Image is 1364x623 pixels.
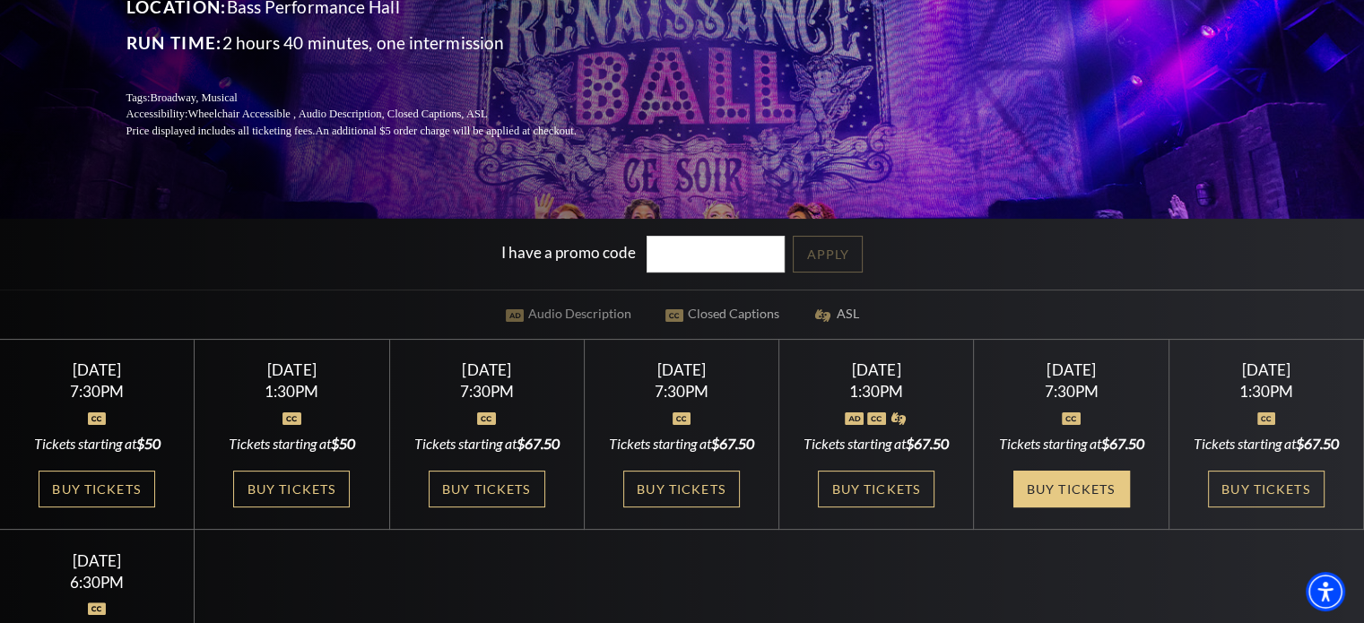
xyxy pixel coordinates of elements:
div: Tickets starting at [216,434,368,454]
span: $67.50 [1296,435,1339,452]
p: Tags: [126,90,620,107]
div: [DATE] [995,360,1147,379]
div: Accessibility Menu [1306,572,1345,611]
div: Tickets starting at [606,434,758,454]
a: Buy Tickets [39,471,155,507]
span: $67.50 [711,435,754,452]
a: Buy Tickets [818,471,934,507]
div: [DATE] [606,360,758,379]
p: Accessibility: [126,106,620,123]
div: [DATE] [216,360,368,379]
p: 2 hours 40 minutes, one intermission [126,29,620,57]
label: I have a promo code [501,243,636,262]
span: An additional $5 order charge will be applied at checkout. [315,125,576,137]
div: Tickets starting at [801,434,952,454]
a: Buy Tickets [233,471,350,507]
div: 7:30PM [995,384,1147,399]
div: [DATE] [22,360,173,379]
div: Tickets starting at [22,434,173,454]
span: Run Time: [126,32,222,53]
div: 1:30PM [216,384,368,399]
a: Buy Tickets [623,471,740,507]
div: 1:30PM [801,384,952,399]
span: Broadway, Musical [150,91,237,104]
a: Buy Tickets [1208,471,1325,507]
span: Wheelchair Accessible , Audio Description, Closed Captions, ASL [187,108,487,120]
span: $67.50 [1101,435,1144,452]
div: 6:30PM [22,575,173,590]
span: $50 [331,435,355,452]
div: Tickets starting at [411,434,562,454]
div: [DATE] [411,360,562,379]
div: [DATE] [801,360,952,379]
a: Buy Tickets [1013,471,1130,507]
div: [DATE] [22,551,173,570]
span: $67.50 [906,435,949,452]
div: 7:30PM [606,384,758,399]
div: 1:30PM [1190,384,1342,399]
p: Price displayed includes all ticketing fees. [126,123,620,140]
div: [DATE] [1190,360,1342,379]
span: $50 [136,435,161,452]
a: Buy Tickets [429,471,545,507]
div: 7:30PM [22,384,173,399]
div: Tickets starting at [1190,434,1342,454]
span: $67.50 [517,435,560,452]
div: 7:30PM [411,384,562,399]
div: Tickets starting at [995,434,1147,454]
